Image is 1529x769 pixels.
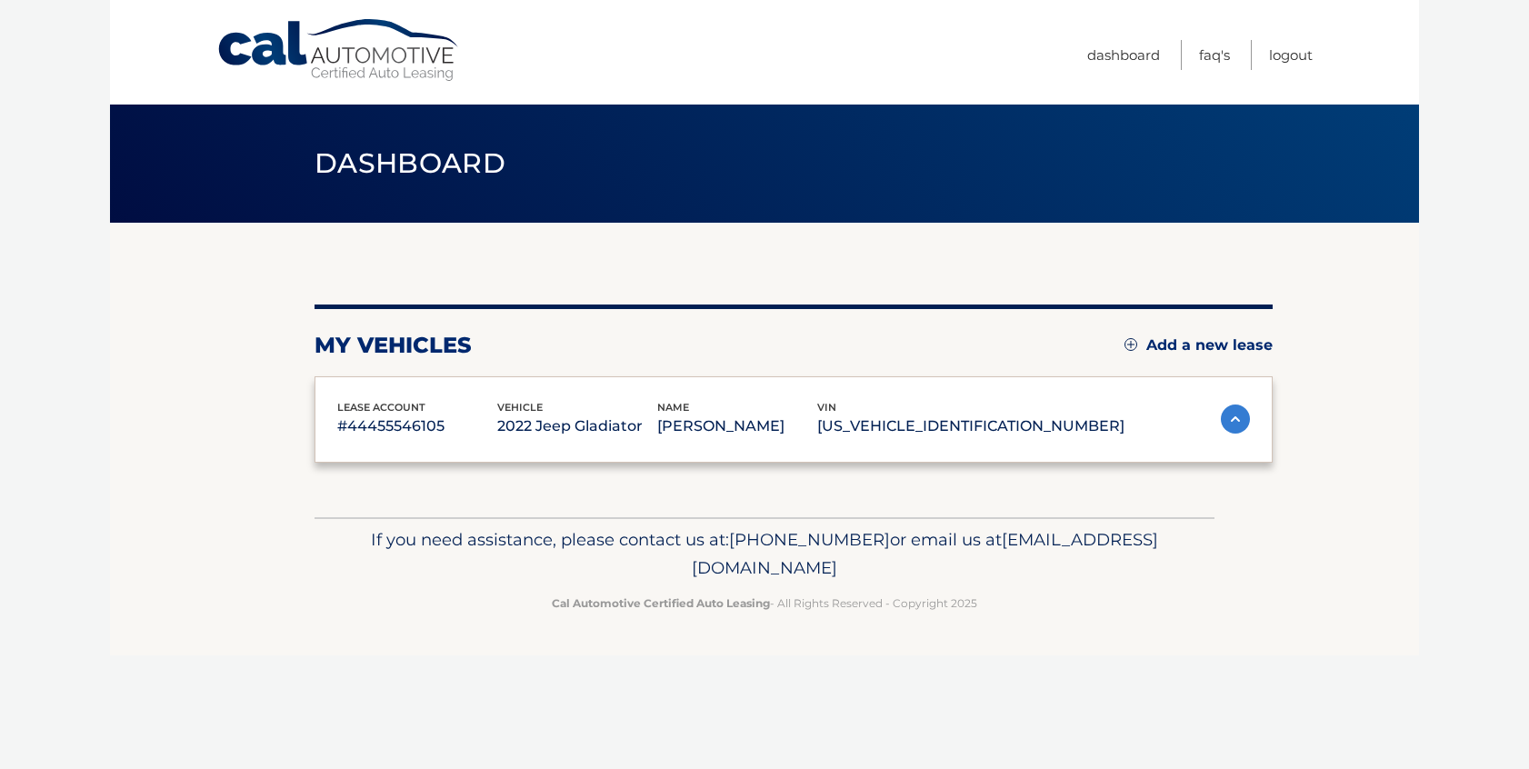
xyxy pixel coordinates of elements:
p: If you need assistance, please contact us at: or email us at [326,525,1203,584]
span: vin [817,401,836,414]
span: name [657,401,689,414]
a: Add a new lease [1124,336,1273,355]
span: vehicle [497,401,543,414]
p: [US_VEHICLE_IDENTIFICATION_NUMBER] [817,414,1124,439]
span: Dashboard [315,146,505,180]
p: [PERSON_NAME] [657,414,817,439]
span: lease account [337,401,425,414]
a: FAQ's [1199,40,1230,70]
img: add.svg [1124,338,1137,351]
img: accordion-active.svg [1221,404,1250,434]
p: #44455546105 [337,414,497,439]
a: Cal Automotive [216,18,462,83]
strong: Cal Automotive Certified Auto Leasing [552,596,770,610]
a: Dashboard [1087,40,1160,70]
h2: my vehicles [315,332,472,359]
span: [PHONE_NUMBER] [729,529,890,550]
a: Logout [1269,40,1313,70]
p: - All Rights Reserved - Copyright 2025 [326,594,1203,613]
p: 2022 Jeep Gladiator [497,414,657,439]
